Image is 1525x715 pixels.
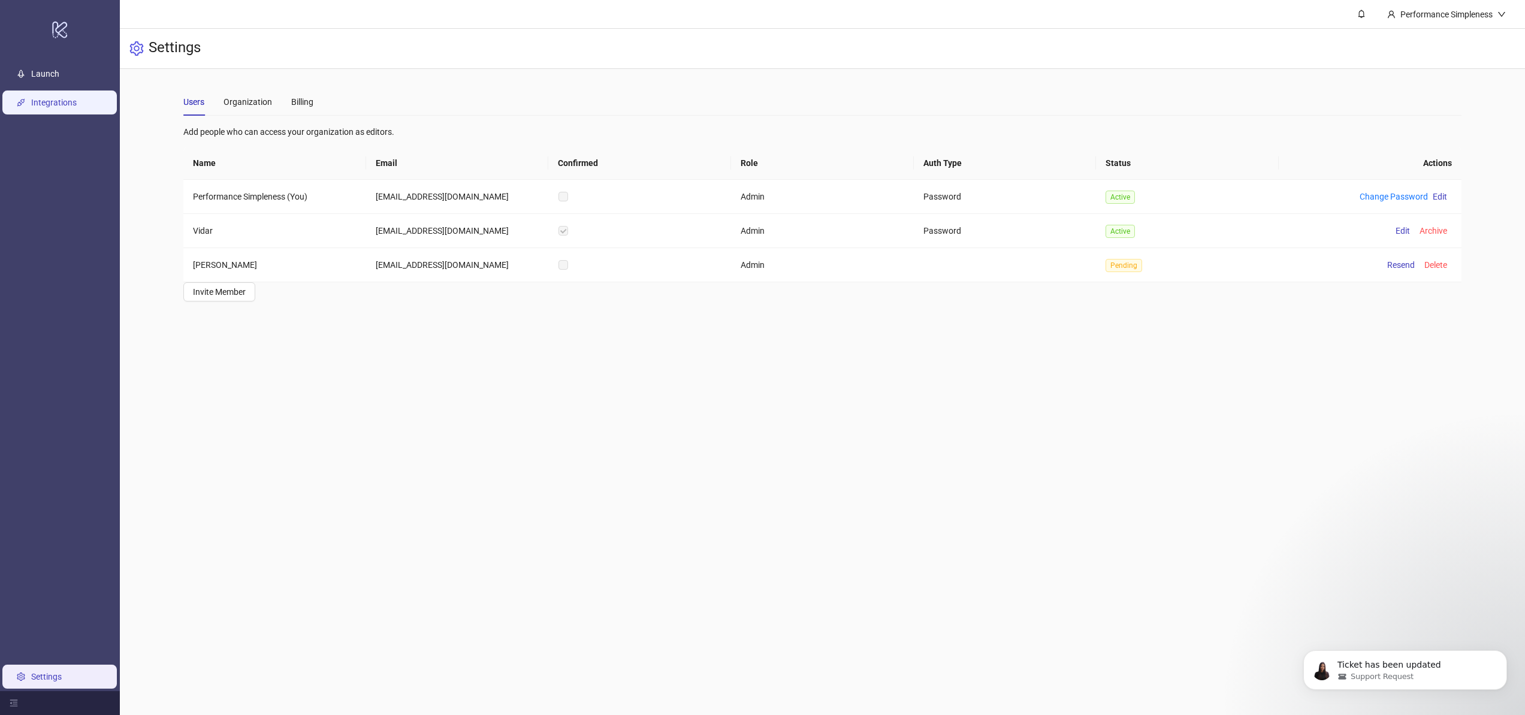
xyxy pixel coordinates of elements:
button: Edit [1428,189,1452,204]
div: Add people who can access your organization as editors. [183,125,1461,138]
span: Active [1106,191,1135,204]
button: Archive [1415,224,1452,238]
h3: Settings [149,38,201,59]
th: Email [366,147,549,180]
a: Settings [31,672,62,681]
td: [PERSON_NAME] [183,248,366,282]
button: Delete [1420,258,1452,272]
td: [EMAIL_ADDRESS][DOMAIN_NAME] [366,214,549,248]
div: Organization [224,95,272,108]
span: setting [129,41,144,56]
td: Admin [731,248,914,282]
span: bell [1357,10,1366,18]
td: Admin [731,180,914,214]
span: Edit [1396,226,1410,236]
td: [EMAIL_ADDRESS][DOMAIN_NAME] [366,180,549,214]
th: Confirmed [548,147,731,180]
a: Integrations [31,98,77,107]
button: Invite Member [183,282,255,301]
span: user [1387,10,1396,19]
td: Vidar [183,214,366,248]
td: Performance Simpleness (You) [183,180,366,214]
span: Resend [1387,260,1415,270]
td: Password [914,214,1097,248]
td: Password [914,180,1097,214]
span: menu-fold [10,699,18,707]
span: Archive [1420,226,1447,236]
th: Actions [1279,147,1461,180]
span: down [1497,10,1506,19]
th: Status [1096,147,1279,180]
a: Change Password [1360,192,1428,201]
th: Auth Type [914,147,1097,180]
span: Edit [1433,192,1447,201]
div: Billing [291,95,313,108]
iframe: Intercom notifications message [1285,625,1525,709]
span: Pending [1106,259,1142,272]
th: Role [731,147,914,180]
div: Performance Simpleness [1396,8,1497,21]
td: [EMAIL_ADDRESS][DOMAIN_NAME] [366,248,549,282]
div: Users [183,95,204,108]
span: Invite Member [193,287,246,297]
span: Delete [1424,260,1447,270]
td: Admin [731,214,914,248]
button: Edit [1391,224,1415,238]
a: Launch [31,69,59,79]
button: Resend [1382,258,1420,272]
span: Active [1106,225,1135,238]
th: Name [183,147,366,180]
